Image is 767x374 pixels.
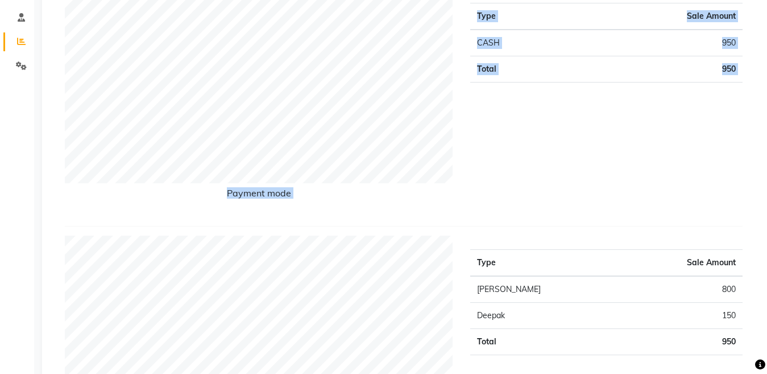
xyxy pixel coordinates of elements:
td: 800 [621,276,743,303]
td: 150 [621,302,743,328]
td: Total [470,56,570,82]
td: Total [470,328,621,355]
td: 950 [621,328,743,355]
th: Type [470,249,621,276]
td: Deepak [470,302,621,328]
th: Type [470,3,570,30]
td: 950 [570,56,743,82]
th: Sale Amount [621,249,743,276]
th: Sale Amount [570,3,743,30]
td: [PERSON_NAME] [470,276,621,303]
h6: Payment mode [65,188,453,203]
td: CASH [470,30,570,56]
td: 950 [570,30,743,56]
